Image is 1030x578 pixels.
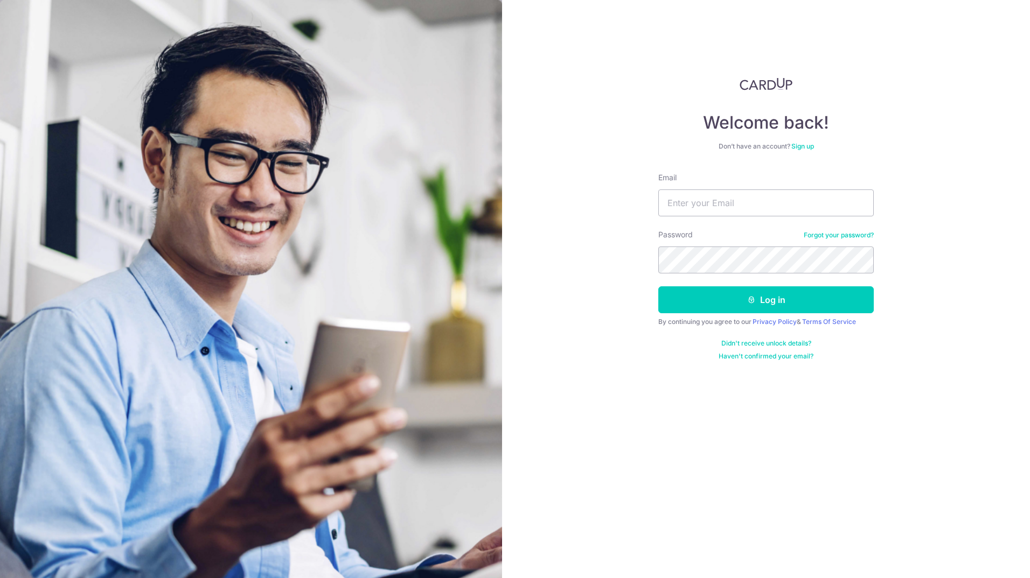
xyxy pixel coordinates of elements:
a: Terms Of Service [802,318,856,326]
a: Haven't confirmed your email? [719,352,813,361]
div: By continuing you agree to our & [658,318,874,326]
a: Forgot your password? [804,231,874,239]
input: Enter your Email [658,189,874,216]
a: Privacy Policy [753,318,797,326]
button: Log in [658,286,874,313]
div: Don’t have an account? [658,142,874,151]
img: CardUp Logo [740,77,792,90]
a: Didn't receive unlock details? [721,339,811,348]
label: Password [658,229,693,240]
label: Email [658,172,677,183]
h4: Welcome back! [658,112,874,133]
a: Sign up [791,142,814,150]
